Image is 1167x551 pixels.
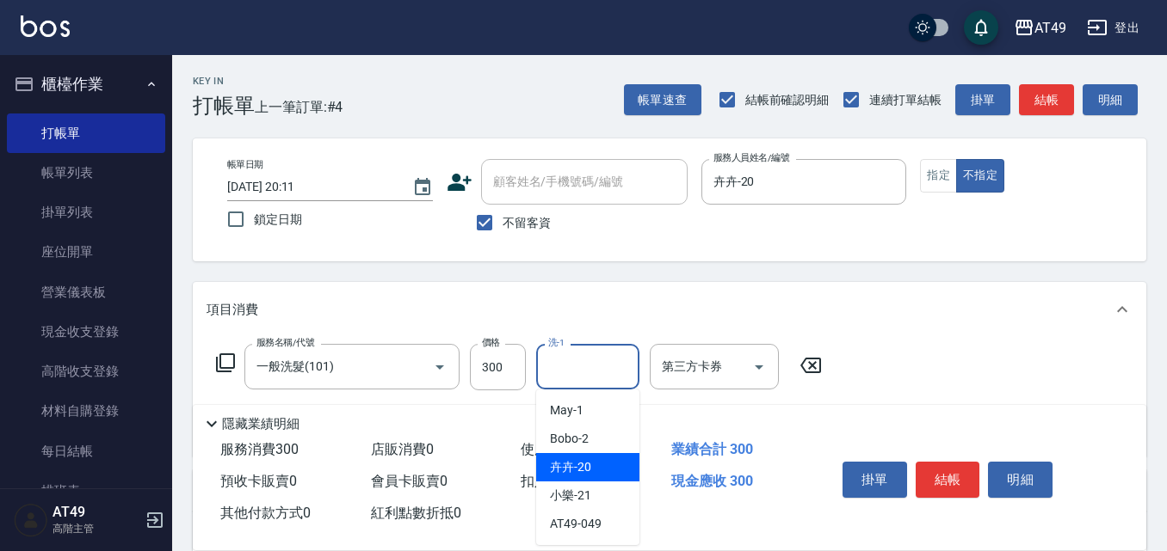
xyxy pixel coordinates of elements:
p: 隱藏業績明細 [222,415,299,433]
input: YYYY/MM/DD hh:mm [227,173,395,201]
a: 帳單列表 [7,153,165,193]
span: 鎖定日期 [254,211,302,229]
span: 其他付款方式 0 [220,505,311,521]
a: 掛單列表 [7,193,165,232]
button: Open [745,353,773,381]
span: 結帳前確認明細 [745,91,830,109]
img: Logo [21,15,70,37]
span: May -1 [550,401,583,419]
button: 帳單速查 [624,84,701,116]
a: 座位開單 [7,232,165,272]
a: 現金收支登錄 [7,312,165,352]
span: 使用預收卡 0 [521,441,597,457]
label: 價格 [482,336,500,349]
div: AT49 [1034,17,1066,39]
span: 紅利點數折抵 0 [371,505,461,521]
label: 服務名稱/代號 [256,336,314,349]
button: 指定 [920,159,957,193]
button: 不指定 [956,159,1004,193]
span: 連續打單結帳 [869,91,942,109]
span: 現金應收 300 [671,473,753,489]
span: 不留客資 [503,214,551,232]
button: Open [426,353,454,381]
span: 會員卡販賣 0 [371,473,448,489]
button: 櫃檯作業 [7,62,165,107]
span: 小樂 -21 [550,487,591,505]
label: 服務人員姓名/編號 [713,151,789,164]
a: 高階收支登錄 [7,352,165,391]
div: 項目消費 [193,282,1146,337]
span: 業績合計 300 [671,441,753,457]
button: 登出 [1080,12,1146,44]
a: 每日結帳 [7,432,165,471]
span: AT49 -049 [550,515,602,533]
img: Person [14,503,48,537]
h2: Key In [193,76,255,87]
button: AT49 [1007,10,1073,46]
h5: AT49 [52,504,140,521]
label: 洗-1 [548,336,565,349]
span: 服務消費 300 [220,441,299,457]
span: 預收卡販賣 0 [220,473,297,489]
label: 帳單日期 [227,158,263,171]
p: 高階主管 [52,521,140,536]
button: 結帳 [1019,84,1074,116]
button: 結帳 [916,462,980,498]
button: 掛單 [843,462,907,498]
span: 扣入金 0 [521,473,570,489]
span: 店販消費 0 [371,441,434,457]
button: Choose date, selected date is 2025-08-16 [402,167,443,208]
button: save [964,10,998,45]
button: 明細 [1083,84,1138,116]
p: 項目消費 [207,301,258,319]
a: 營業儀表板 [7,272,165,312]
button: 掛單 [955,84,1010,116]
button: 明細 [988,462,1053,498]
a: 排班表 [7,471,165,511]
span: 卉卉 -20 [550,458,591,476]
span: Bobo -2 [550,430,589,448]
span: 上一筆訂單:#4 [255,96,343,118]
a: 材料自購登錄 [7,391,165,431]
a: 打帳單 [7,113,165,153]
h3: 打帳單 [193,94,255,118]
